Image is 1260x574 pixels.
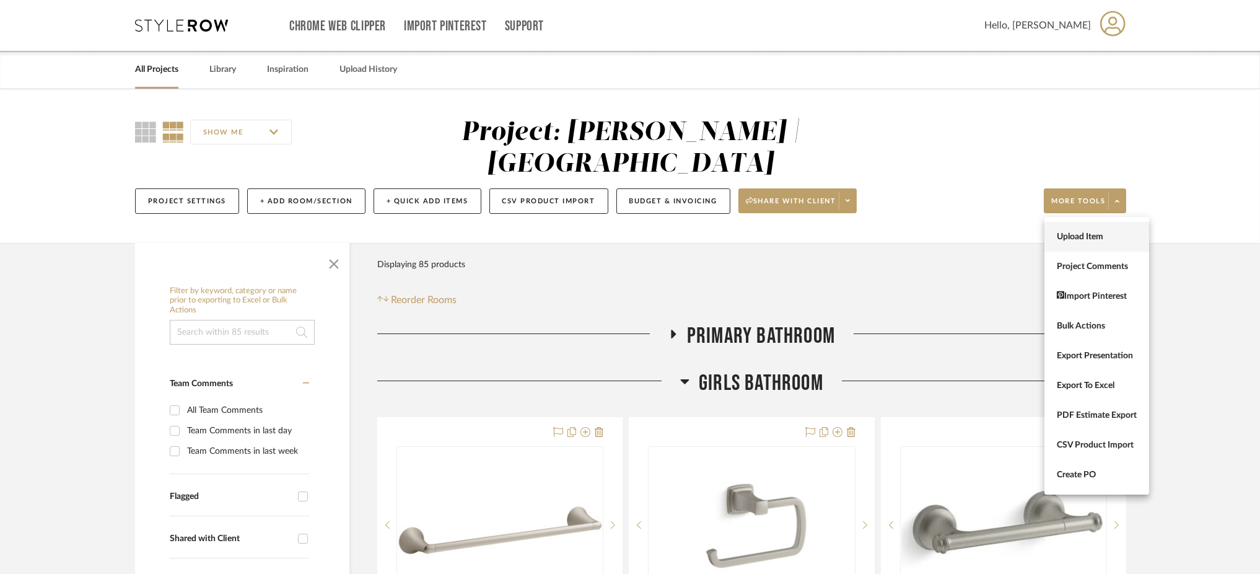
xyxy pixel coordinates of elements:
span: Export Presentation [1057,350,1137,361]
span: Project Comments [1057,261,1137,272]
span: CSV Product Import [1057,439,1137,450]
span: PDF Estimate Export [1057,410,1137,420]
span: Bulk Actions [1057,320,1137,331]
span: Upload Item [1057,231,1137,242]
span: Create PO [1057,469,1137,480]
span: Export To Excel [1057,380,1137,391]
span: Import Pinterest [1057,291,1137,301]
